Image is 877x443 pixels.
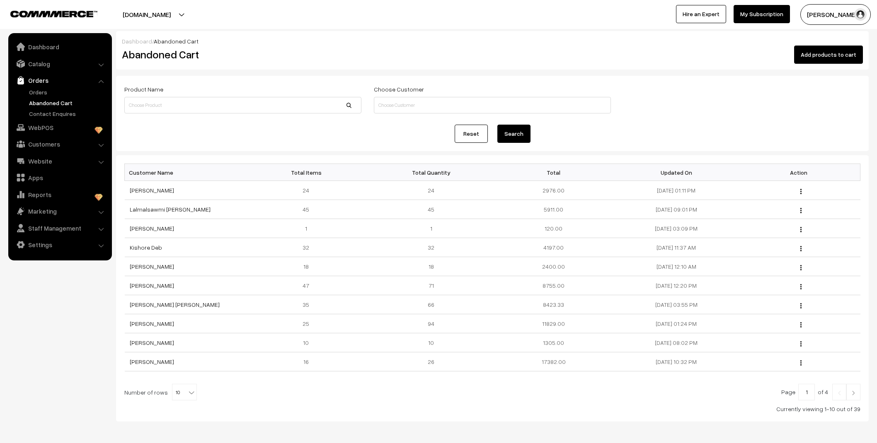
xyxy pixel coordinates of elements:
a: My Subscription [734,5,790,23]
a: Hire an Expert [676,5,726,23]
td: [DATE] 03:09 PM [615,219,738,238]
img: Menu [800,189,802,194]
input: Choose Product [124,97,361,113]
td: 32 [247,238,370,257]
a: Settings [10,237,109,252]
td: 71 [370,276,492,295]
a: Dashboard [10,39,109,54]
a: [PERSON_NAME] [130,263,174,270]
img: COMMMERCE [10,11,97,17]
td: 2400.00 [492,257,615,276]
td: 26 [370,352,492,371]
td: 18 [370,257,492,276]
h2: Abandoned Cart [122,48,361,61]
button: [PERSON_NAME] [800,4,871,25]
img: Menu [800,227,802,232]
a: Dashboard [122,38,152,45]
th: Total Items [247,164,370,181]
a: [PERSON_NAME] [130,225,174,232]
input: Choose Customer [374,97,611,113]
td: 24 [370,181,492,200]
img: Menu [800,322,802,327]
img: user [854,8,867,21]
td: 17382.00 [492,352,615,371]
td: 120.00 [492,219,615,238]
td: 11829.00 [492,314,615,333]
button: [DOMAIN_NAME] [94,4,200,25]
a: Catalog [10,56,109,71]
a: [PERSON_NAME] [130,282,174,289]
td: 10 [247,333,370,352]
th: Updated On [615,164,738,181]
td: 5911.00 [492,200,615,219]
a: Contact Enquires [27,109,109,118]
a: Apps [10,170,109,185]
a: Orders [27,88,109,96]
td: 8755.00 [492,276,615,295]
a: [PERSON_NAME] [130,358,174,365]
td: [DATE] 01:24 PM [615,314,738,333]
a: Orders [10,73,109,88]
td: 47 [247,276,370,295]
button: Add products to cart [794,46,863,64]
a: [PERSON_NAME] [130,339,174,346]
a: Staff Management [10,221,109,236]
img: Menu [800,303,802,308]
span: Number of rows [124,388,168,397]
td: 1 [247,219,370,238]
td: 4197.00 [492,238,615,257]
a: [PERSON_NAME] [130,320,174,327]
td: [DATE] 03:55 PM [615,295,738,314]
td: 16 [247,352,370,371]
div: Currently viewing 1-10 out of 39 [124,404,860,413]
img: Menu [800,341,802,347]
a: Reset [455,125,488,143]
a: Website [10,154,109,169]
td: [DATE] 11:37 AM [615,238,738,257]
span: Abandoned Cart [154,38,199,45]
td: 32 [370,238,492,257]
label: Choose Customer [374,85,424,94]
td: 1305.00 [492,333,615,352]
td: [DATE] 12:20 PM [615,276,738,295]
img: Menu [800,284,802,289]
td: [DATE] 01:11 PM [615,181,738,200]
div: / [122,37,863,46]
a: Marketing [10,204,109,219]
label: Product Name [124,85,163,94]
td: 94 [370,314,492,333]
img: Menu [800,246,802,251]
th: Total Quantity [370,164,492,181]
td: [DATE] 08:02 PM [615,333,738,352]
th: Customer Name [125,164,247,181]
img: Menu [800,208,802,213]
a: [PERSON_NAME] [130,187,174,194]
img: Menu [800,265,802,270]
td: [DATE] 10:32 PM [615,352,738,371]
a: Kishore Deb [130,244,162,251]
a: COMMMERCE [10,8,83,18]
span: 10 [172,384,196,401]
a: Reports [10,187,109,202]
td: 35 [247,295,370,314]
td: 24 [247,181,370,200]
a: Customers [10,137,109,152]
td: 45 [247,200,370,219]
th: Total [492,164,615,181]
button: Search [497,125,531,143]
td: 66 [370,295,492,314]
td: [DATE] 09:01 PM [615,200,738,219]
td: 8423.33 [492,295,615,314]
td: 45 [370,200,492,219]
img: Menu [800,360,802,366]
a: Lalmalsawmi [PERSON_NAME] [130,206,211,213]
td: 1 [370,219,492,238]
span: of 4 [818,388,828,395]
span: Page [781,388,795,395]
th: Action [738,164,860,181]
a: Abandoned Cart [27,99,109,107]
img: Left [836,390,843,395]
td: 2976.00 [492,181,615,200]
a: WebPOS [10,120,109,135]
td: 25 [247,314,370,333]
